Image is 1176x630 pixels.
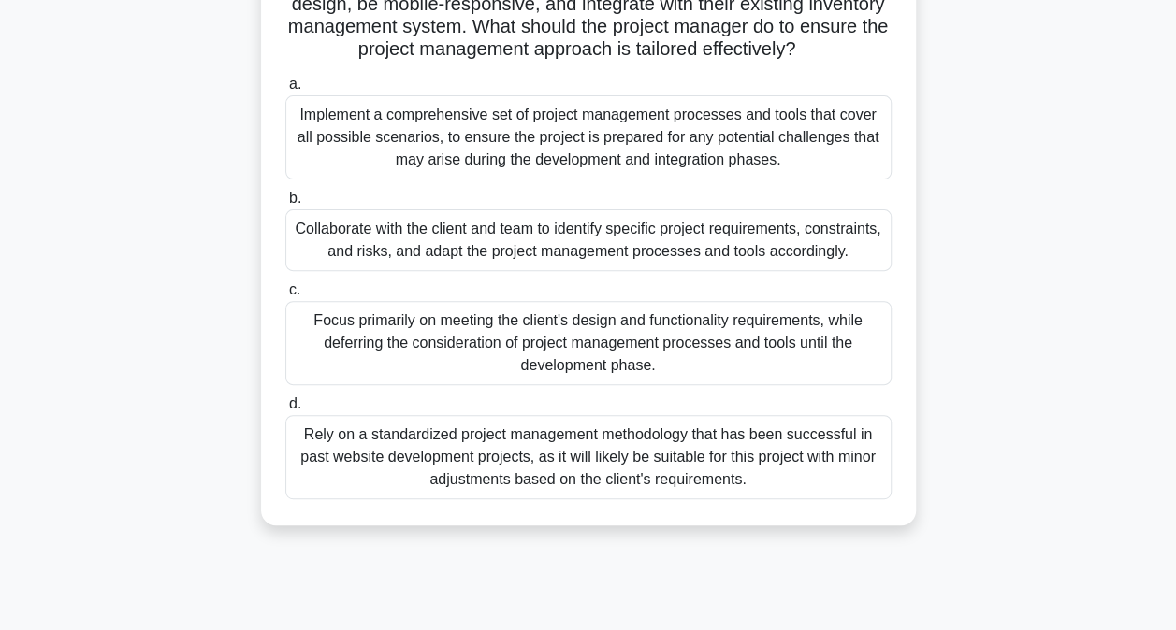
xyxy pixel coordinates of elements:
[285,95,892,179] div: Implement a comprehensive set of project management processes and tools that cover all possible s...
[285,209,892,271] div: Collaborate with the client and team to identify specific project requirements, constraints, and ...
[289,395,301,411] span: d.
[285,415,892,499] div: Rely on a standardized project management methodology that has been successful in past website de...
[289,190,301,206] span: b.
[289,76,301,92] span: a.
[285,301,892,385] div: Focus primarily on meeting the client's design and functionality requirements, while deferring th...
[289,281,300,297] span: c.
